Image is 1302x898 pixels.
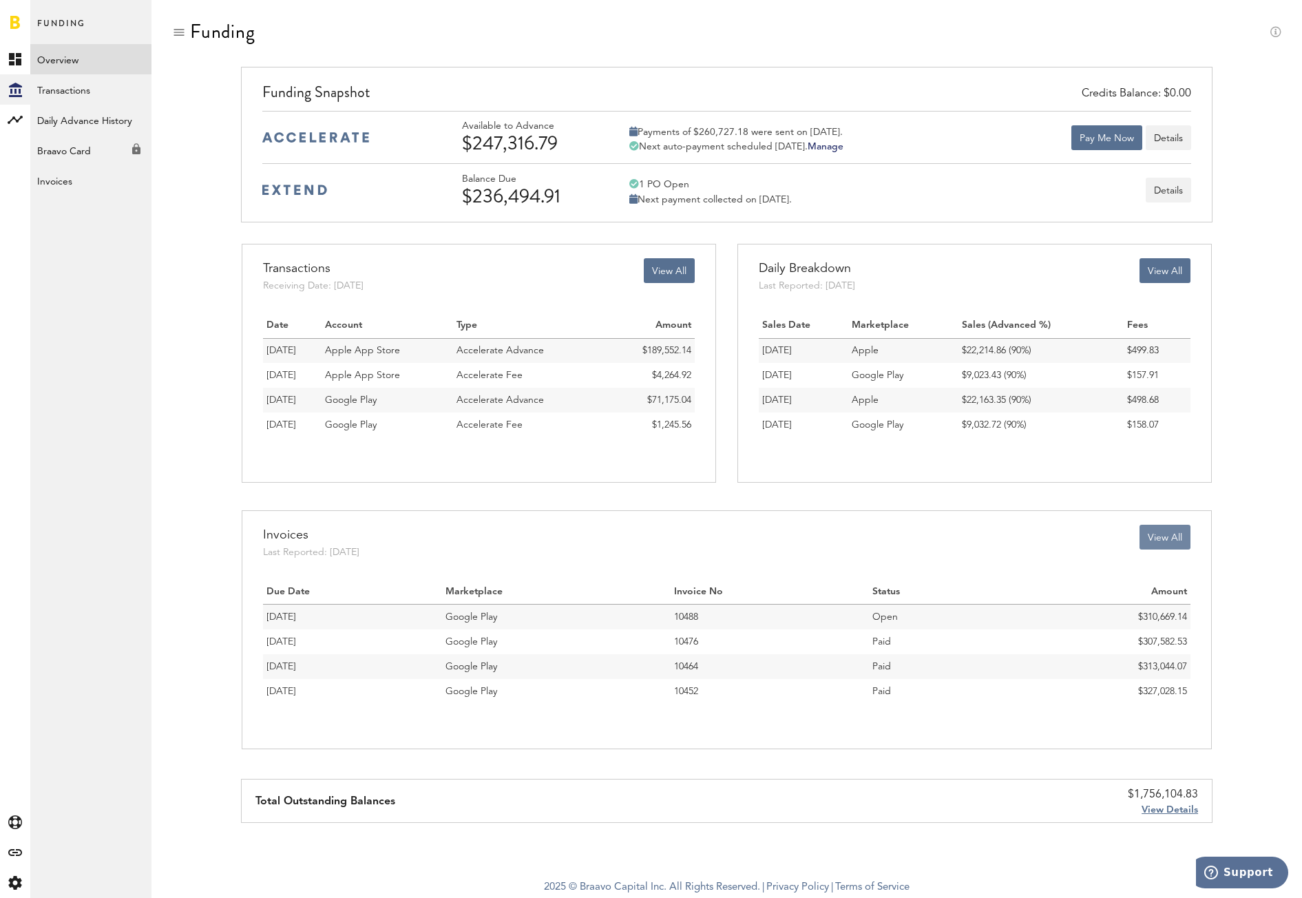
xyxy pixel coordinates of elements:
[835,882,910,892] a: Terms of Service
[991,580,1190,605] th: Amount
[456,346,544,355] span: Accelerate Advance
[453,363,605,388] td: Accelerate Fee
[671,580,870,605] th: Invoice No
[958,413,1124,437] td: $9,032.72 (90%)
[759,279,855,293] div: Last Reported: [DATE]
[442,605,670,629] td: Google Play
[445,612,497,622] span: Google Play
[1138,612,1187,622] span: $310,669.14
[1124,313,1190,338] th: Fees
[442,629,670,654] td: Google Play
[263,313,322,338] th: Date
[263,258,364,279] div: Transactions
[629,194,792,206] div: Next payment collected on [DATE].
[629,178,792,191] div: 1 PO Open
[872,687,891,696] span: Paid
[991,679,1190,704] td: $327,028.15
[991,605,1190,629] td: $310,669.14
[869,654,991,679] td: Paid
[958,388,1124,413] td: $22,163.35 (90%)
[190,21,255,43] div: Funding
[453,388,605,413] td: Accelerate Advance
[263,545,359,559] div: Last Reported: [DATE]
[453,413,605,437] td: Accelerate Fee
[1142,805,1198,815] span: View Details
[266,637,296,647] span: [DATE]
[991,654,1190,679] td: $313,044.07
[263,679,442,704] td: 15.05.25
[759,313,848,338] th: Sales Date
[1082,86,1191,102] div: Credits Balance: $0.00
[266,662,296,671] span: [DATE]
[605,363,695,388] td: $4,264.92
[759,388,848,413] td: [DATE]
[869,679,991,704] td: Paid
[759,413,848,437] td: [DATE]
[674,662,698,671] span: 10464
[671,654,870,679] td: 10464
[848,338,959,363] td: Apple
[674,637,698,647] span: 10476
[766,882,829,892] a: Privacy Policy
[462,185,593,207] div: $236,494.91
[1138,662,1187,671] span: $313,044.07
[1146,178,1191,202] button: Details
[325,370,400,380] span: Apple App Store
[629,140,843,153] div: Next auto-payment scheduled [DATE].
[263,279,364,293] div: Receiving Date: [DATE]
[263,363,322,388] td: 12.08.25
[1128,786,1198,803] div: $1,756,104.83
[544,877,760,898] span: 2025 © Braavo Capital Inc. All Rights Reserved.
[605,338,695,363] td: $189,552.14
[263,629,442,654] td: 15.07.25
[445,687,497,696] span: Google Play
[322,388,453,413] td: Google Play
[869,605,991,629] td: Open
[263,654,442,679] td: 16.06.25
[462,121,593,132] div: Available to Advance
[872,662,891,671] span: Paid
[848,388,959,413] td: Apple
[872,612,898,622] span: Open
[759,363,848,388] td: [DATE]
[644,258,695,283] button: View All
[652,420,691,430] span: $1,245.56
[759,338,848,363] td: [DATE]
[629,126,843,138] div: Payments of $260,727.18 were sent on [DATE].
[674,687,698,696] span: 10452
[1124,363,1190,388] td: $157.91
[1138,637,1187,647] span: $307,582.53
[30,74,151,105] a: Transactions
[462,174,593,185] div: Balance Due
[255,780,395,822] div: Total Outstanding Balances
[605,313,695,338] th: Amount
[958,338,1124,363] td: $22,214.86 (90%)
[263,413,322,437] td: 12.08.25
[266,687,296,696] span: [DATE]
[456,395,544,405] span: Accelerate Advance
[266,370,296,380] span: [DATE]
[325,420,377,430] span: Google Play
[263,338,322,363] td: 12.08.25
[1140,525,1190,550] button: View All
[1196,857,1288,891] iframe: Opens a widget where you can find more information
[445,637,497,647] span: Google Play
[958,313,1124,338] th: Sales (Advanced %)
[442,679,670,704] td: Google Play
[848,363,959,388] td: Google Play
[1146,125,1191,150] button: Details
[605,388,695,413] td: $71,175.04
[262,132,369,143] img: accelerate-medium-blue-logo.svg
[322,363,453,388] td: Apple App Store
[759,258,855,279] div: Daily Breakdown
[671,679,870,704] td: 10452
[263,580,442,605] th: Due Date
[642,346,691,355] span: $189,552.14
[1138,687,1187,696] span: $327,028.15
[322,413,453,437] td: Google Play
[30,165,151,196] a: Invoices
[30,135,151,160] div: Braavo Card
[266,420,296,430] span: [DATE]
[848,313,959,338] th: Marketplace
